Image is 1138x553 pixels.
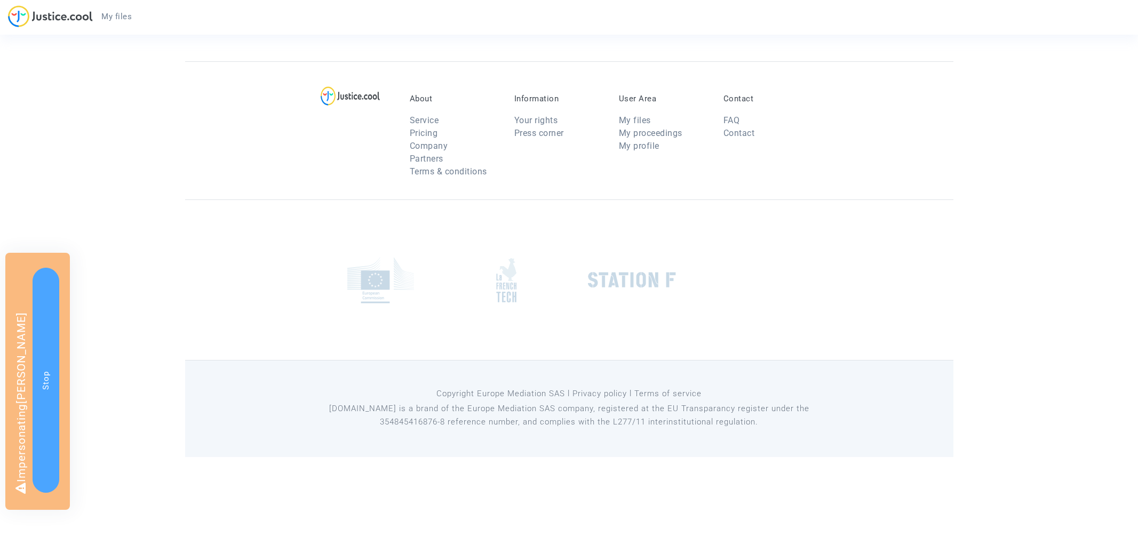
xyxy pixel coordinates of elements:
[326,402,812,429] p: [DOMAIN_NAME] is a brand of the Europe Mediation SAS company, registered at the EU Transparancy r...
[321,86,380,106] img: logo-lg.svg
[514,94,603,103] p: Information
[101,12,132,21] span: My files
[588,272,676,288] img: stationf.png
[619,141,659,151] a: My profile
[41,371,51,389] span: Stop
[619,94,707,103] p: User Area
[514,128,564,138] a: Press corner
[723,128,755,138] a: Contact
[619,128,682,138] a: My proceedings
[410,128,438,138] a: Pricing
[619,115,651,125] a: My files
[496,258,516,303] img: french_tech.png
[410,141,448,151] a: Company
[723,94,812,103] p: Contact
[5,253,70,510] div: Impersonating
[410,154,443,164] a: Partners
[514,115,558,125] a: Your rights
[8,5,93,27] img: jc-logo.svg
[33,268,59,493] button: Stop
[410,94,498,103] p: About
[410,166,487,177] a: Terms & conditions
[93,9,140,25] a: My files
[347,257,414,303] img: europe_commision.png
[723,115,740,125] a: FAQ
[326,387,812,400] p: Copyright Europe Mediation SAS l Privacy policy l Terms of service
[410,115,439,125] a: Service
